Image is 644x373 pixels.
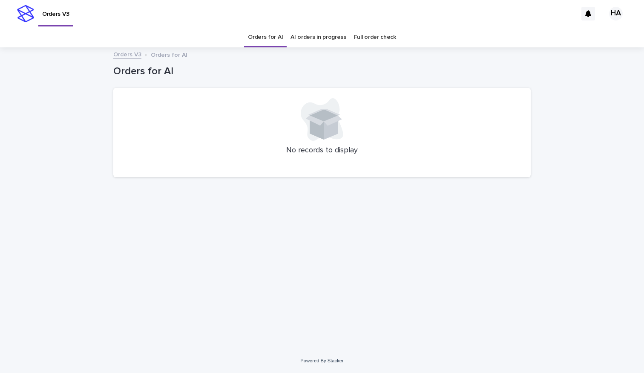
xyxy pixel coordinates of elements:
h1: Orders for AI [113,65,531,78]
img: stacker-logo-s-only.png [17,5,34,22]
a: Orders V3 [113,49,141,59]
p: Orders for AI [151,50,187,59]
div: HA [609,7,623,20]
a: AI orders in progress [290,27,346,47]
a: Powered By Stacker [300,358,343,363]
p: No records to display [124,146,520,155]
a: Orders for AI [248,27,283,47]
a: Full order check [354,27,396,47]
